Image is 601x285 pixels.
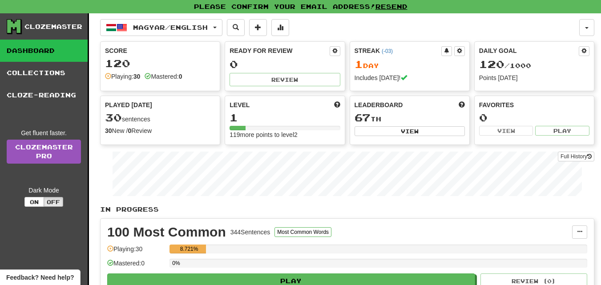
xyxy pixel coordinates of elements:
[355,58,363,70] span: 1
[133,24,208,31] span: Magyar / English
[105,58,215,69] div: 120
[6,273,74,282] span: Open feedback widget
[355,100,403,109] span: Leaderboard
[44,197,63,207] button: Off
[128,127,131,134] strong: 0
[179,73,182,80] strong: 0
[558,152,594,161] button: Full History
[107,259,165,273] div: Mastered: 0
[7,128,81,137] div: Get fluent faster.
[230,46,329,55] div: Ready for Review
[382,48,393,54] a: (-03)
[107,225,226,239] div: 100 Most Common
[355,59,465,70] div: Day
[459,100,465,109] span: This week in points, UTC
[105,46,215,55] div: Score
[105,111,122,124] span: 30
[24,22,82,31] div: Clozemaster
[375,3,407,10] a: Resend
[230,59,340,70] div: 0
[105,112,215,124] div: sentences
[274,227,331,237] button: Most Common Words
[355,111,371,124] span: 67
[7,140,81,164] a: ClozemasterPro
[355,126,465,136] button: View
[133,73,141,80] strong: 30
[479,73,589,82] div: Points [DATE]
[105,72,140,81] div: Playing:
[479,112,589,123] div: 0
[355,73,465,82] div: Includes [DATE]!
[230,228,270,237] div: 344 Sentences
[230,100,250,109] span: Level
[479,100,589,109] div: Favorites
[271,19,289,36] button: More stats
[230,112,340,123] div: 1
[249,19,267,36] button: Add sentence to collection
[100,19,222,36] button: Magyar/English
[355,112,465,124] div: th
[105,100,152,109] span: Played [DATE]
[334,100,340,109] span: Score more points to level up
[355,46,441,55] div: Streak
[145,72,182,81] div: Mastered:
[105,127,112,134] strong: 30
[479,46,579,56] div: Daily Goal
[100,205,594,214] p: In Progress
[479,62,531,69] span: / 1000
[172,245,206,253] div: 8.721%
[227,19,245,36] button: Search sentences
[24,197,44,207] button: On
[107,245,165,259] div: Playing: 30
[535,126,589,136] button: Play
[105,126,215,135] div: New / Review
[230,130,340,139] div: 119 more points to level 2
[7,186,81,195] div: Dark Mode
[479,126,533,136] button: View
[479,58,504,70] span: 120
[230,73,340,86] button: Review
